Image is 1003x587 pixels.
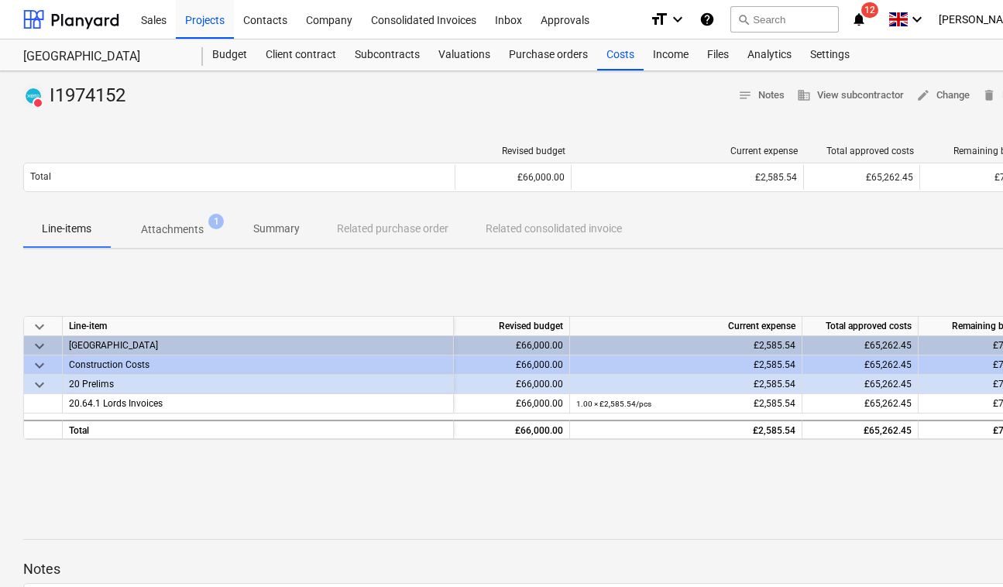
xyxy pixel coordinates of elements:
span: edit [916,88,930,102]
small: 1.00 × £2,585.54 / pcs [576,400,651,408]
a: Analytics [738,39,801,70]
span: business [797,88,811,102]
i: keyboard_arrow_down [668,10,687,29]
div: £65,262.45 [802,375,919,394]
a: Budget [203,39,256,70]
span: View subcontractor [797,87,904,105]
span: keyboard_arrow_down [30,376,49,394]
span: 20.64.1 Lords Invoices [69,398,163,409]
div: £2,585.54 [576,336,795,355]
a: Purchase orders [500,39,597,70]
button: Notes [732,84,791,108]
a: Settings [801,39,859,70]
button: View subcontractor [791,84,910,108]
a: Client contract [256,39,345,70]
span: keyboard_arrow_down [30,337,49,355]
div: Current expense [578,146,798,156]
div: Lancaster Gate [69,336,447,355]
p: Total [30,170,51,184]
div: £66,000.00 [454,394,570,414]
iframe: Chat Widget [926,513,1003,587]
span: keyboard_arrow_down [30,318,49,336]
div: Line-item [63,317,454,336]
div: 20 Prelims [69,375,447,393]
span: delete [982,88,996,102]
button: Search [730,6,839,33]
div: Current expense [570,317,802,336]
i: format_size [650,10,668,29]
div: £66,000.00 [454,420,570,439]
a: Valuations [429,39,500,70]
button: Change [910,84,976,108]
img: xero.svg [26,88,41,104]
a: Income [644,39,698,70]
span: Notes [738,87,785,105]
span: search [737,13,750,26]
div: Total approved costs [802,317,919,336]
span: 1 [208,214,224,229]
div: £66,000.00 [454,375,570,394]
div: Total [63,420,454,439]
div: £65,262.45 [802,420,919,439]
i: notifications [851,10,867,29]
span: keyboard_arrow_down [30,356,49,375]
div: £65,262.45 [803,165,919,190]
p: Attachments [141,221,204,238]
a: Subcontracts [345,39,429,70]
div: £2,585.54 [578,172,797,183]
a: Costs [597,39,644,70]
div: £65,262.45 [802,355,919,375]
div: £2,585.54 [576,421,795,441]
div: £2,585.54 [576,394,795,414]
div: I1974152 [23,84,132,108]
div: Revised budget [454,317,570,336]
div: Total approved costs [810,146,914,156]
div: [GEOGRAPHIC_DATA] [23,49,184,65]
span: £65,262.45 [864,398,912,409]
div: £2,585.54 [576,375,795,394]
span: Change [916,87,970,105]
div: Construction Costs [69,355,447,374]
div: Invoice has been synced with Xero and its status is currently DELETED [23,84,43,108]
p: Line-items [42,221,91,237]
a: Files [698,39,738,70]
span: 12 [861,2,878,18]
i: keyboard_arrow_down [908,10,926,29]
p: Summary [253,221,300,237]
div: £66,000.00 [455,165,571,190]
div: £66,000.00 [454,355,570,375]
i: Knowledge base [699,10,715,29]
span: notes [738,88,752,102]
div: £66,000.00 [454,336,570,355]
div: £65,262.45 [802,336,919,355]
div: £2,585.54 [576,355,795,375]
div: Revised budget [462,146,565,156]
